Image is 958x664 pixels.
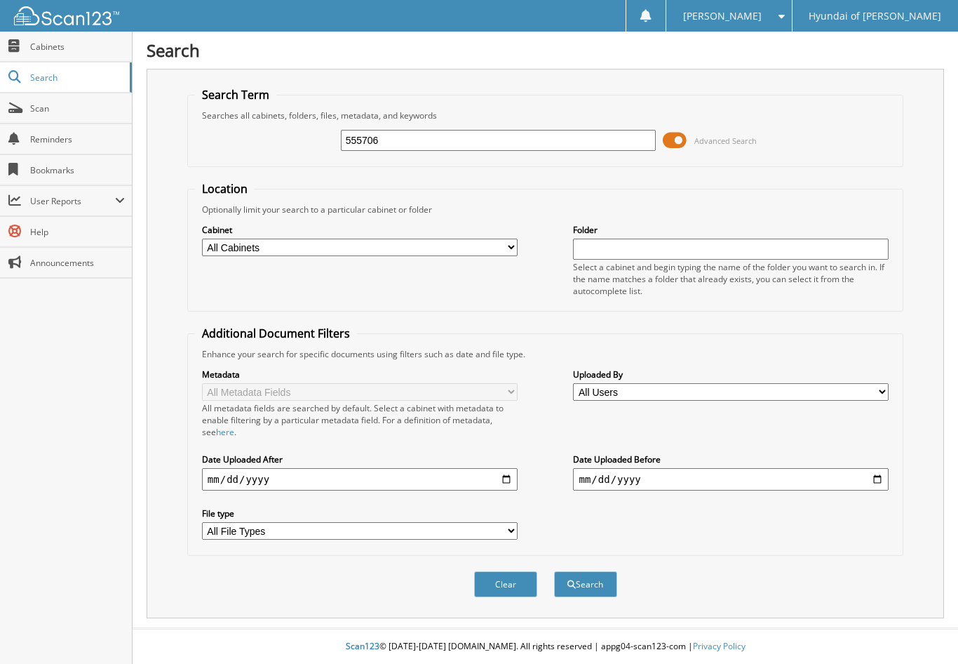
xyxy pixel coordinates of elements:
label: Date Uploaded Before [573,453,889,465]
span: Search [30,72,123,84]
div: Searches all cabinets, folders, files, metadata, and keywords [195,109,896,121]
button: Clear [474,571,537,597]
div: All metadata fields are searched by default. Select a cabinet with metadata to enable filtering b... [202,402,518,438]
span: User Reports [30,195,115,207]
span: [PERSON_NAME] [683,12,762,20]
iframe: Chat Widget [888,597,958,664]
input: start [202,468,518,491]
h1: Search [147,39,944,62]
a: Privacy Policy [693,640,746,652]
legend: Search Term [195,87,276,102]
span: Reminders [30,133,125,145]
span: Scan [30,102,125,114]
label: Folder [573,224,889,236]
span: Cabinets [30,41,125,53]
label: Metadata [202,368,518,380]
div: © [DATE]-[DATE] [DOMAIN_NAME]. All rights reserved | appg04-scan123-com | [133,630,958,664]
legend: Location [195,181,255,197]
input: end [573,468,889,491]
div: Enhance your search for specific documents using filters such as date and file type. [195,348,896,360]
legend: Additional Document Filters [195,326,357,341]
label: Uploaded By [573,368,889,380]
span: Help [30,226,125,238]
div: Select a cabinet and begin typing the name of the folder you want to search in. If the name match... [573,261,889,297]
span: Scan123 [346,640,379,652]
a: here [216,426,234,438]
div: Optionally limit your search to a particular cabinet or folder [195,204,896,215]
img: scan123-logo-white.svg [14,6,119,25]
span: Advanced Search [694,135,757,146]
label: Cabinet [202,224,518,236]
span: Hyundai of [PERSON_NAME] [809,12,941,20]
label: File type [202,507,518,519]
label: Date Uploaded After [202,453,518,465]
span: Bookmarks [30,164,125,176]
button: Search [554,571,617,597]
span: Announcements [30,257,125,269]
